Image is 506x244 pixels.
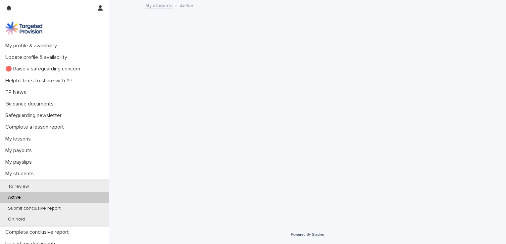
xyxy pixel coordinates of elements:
[3,124,69,130] p: Complete a lesson report
[3,184,34,189] p: To review
[3,159,37,165] p: My payslips
[3,101,59,107] p: Guidance documents
[3,78,78,84] p: Helpful hints to share with YP
[5,21,42,35] img: M5nRWzHhSzIhMunXDL62
[3,206,66,211] p: Submit conclusive report
[3,195,26,200] p: Active
[3,43,62,49] p: My profile & availability
[180,2,193,9] p: Active
[3,66,85,72] p: 🔴 Raise a safeguarding concern
[3,112,67,119] p: Safeguarding newsletter
[3,89,31,96] p: TP News
[145,1,173,9] a: My students
[3,217,30,222] p: On hold
[3,229,74,235] p: Complete conclusive report
[3,54,73,61] p: Update profile & availability
[3,136,36,142] p: My lessons
[3,171,39,177] p: My students
[3,147,37,154] p: My payouts
[291,232,324,236] a: Powered By Stacker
